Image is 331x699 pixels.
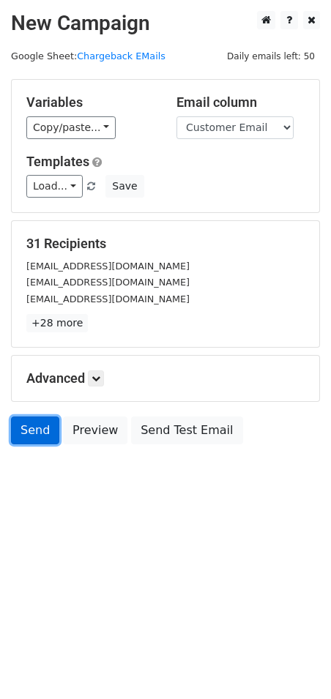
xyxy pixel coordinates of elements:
a: Chargeback EMails [77,51,165,61]
a: Send Test Email [131,416,242,444]
a: Load... [26,175,83,198]
a: Send [11,416,59,444]
a: Preview [63,416,127,444]
iframe: Chat Widget [258,629,331,699]
h5: Advanced [26,370,305,386]
small: Google Sheet: [11,51,165,61]
h2: New Campaign [11,11,320,36]
span: Daily emails left: 50 [222,48,320,64]
a: +28 more [26,314,88,332]
small: [EMAIL_ADDRESS][DOMAIN_NAME] [26,294,190,304]
a: Daily emails left: 50 [222,51,320,61]
a: Templates [26,154,89,169]
button: Save [105,175,144,198]
small: [EMAIL_ADDRESS][DOMAIN_NAME] [26,277,190,288]
h5: Variables [26,94,155,111]
a: Copy/paste... [26,116,116,139]
h5: Email column [176,94,305,111]
h5: 31 Recipients [26,236,305,252]
small: [EMAIL_ADDRESS][DOMAIN_NAME] [26,261,190,272]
